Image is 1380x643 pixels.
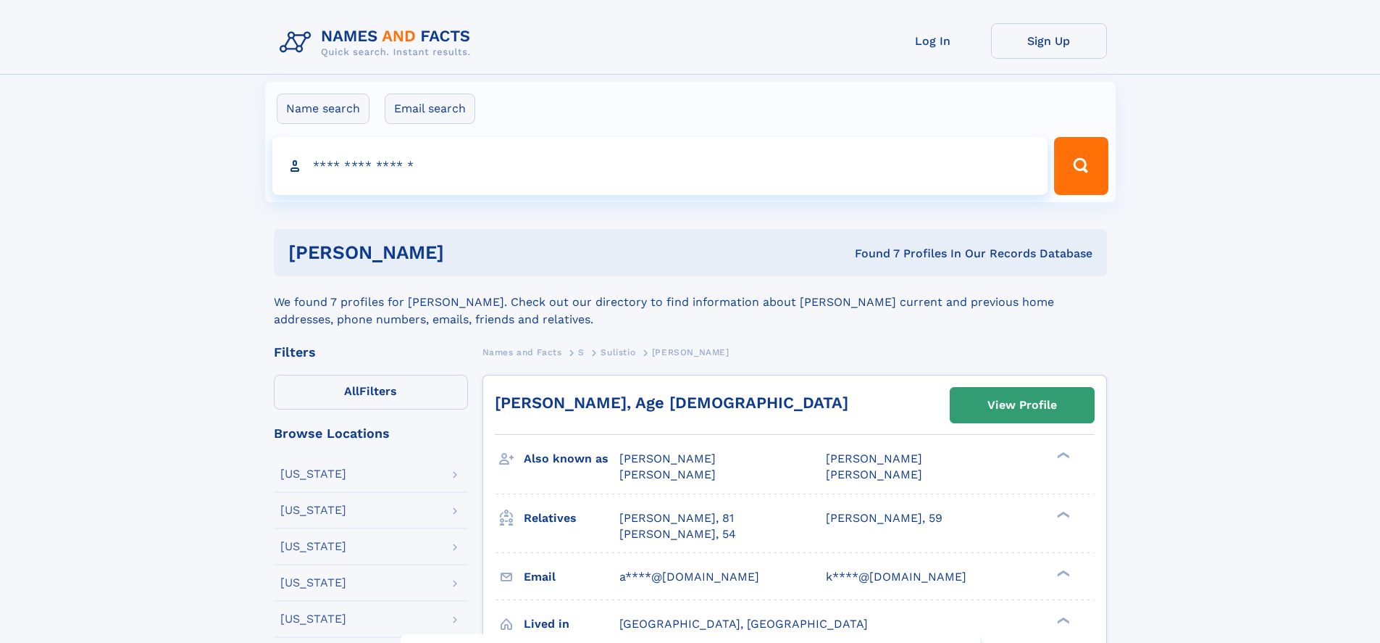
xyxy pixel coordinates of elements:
[277,94,369,124] label: Name search
[280,468,346,480] div: [US_STATE]
[619,526,736,542] a: [PERSON_NAME], 54
[482,343,562,361] a: Names and Facts
[524,447,619,471] h3: Also known as
[1053,615,1071,625] div: ❯
[601,347,635,357] span: Sulistio
[1053,510,1071,519] div: ❯
[1053,568,1071,578] div: ❯
[524,612,619,636] h3: Lived in
[495,394,848,412] a: [PERSON_NAME], Age [DEMOGRAPHIC_DATA]
[652,347,729,357] span: [PERSON_NAME]
[649,246,1092,262] div: Found 7 Profiles In Our Records Database
[274,276,1107,328] div: We found 7 profiles for [PERSON_NAME]. Check out our directory to find information about [PERSON_...
[619,617,868,631] span: [GEOGRAPHIC_DATA], [GEOGRAPHIC_DATA]
[619,452,716,465] span: [PERSON_NAME]
[578,347,585,357] span: S
[280,541,346,552] div: [US_STATE]
[991,23,1107,59] a: Sign Up
[826,510,942,526] a: [PERSON_NAME], 59
[524,506,619,531] h3: Relatives
[274,427,468,440] div: Browse Locations
[619,510,734,526] a: [PERSON_NAME], 81
[274,23,482,62] img: Logo Names and Facts
[274,346,468,359] div: Filters
[826,452,922,465] span: [PERSON_NAME]
[385,94,475,124] label: Email search
[272,137,1048,195] input: search input
[1054,137,1108,195] button: Search Button
[274,375,468,410] label: Filters
[950,388,1094,423] a: View Profile
[578,343,585,361] a: S
[288,244,650,262] h1: [PERSON_NAME]
[826,468,922,481] span: [PERSON_NAME]
[875,23,991,59] a: Log In
[280,577,346,589] div: [US_STATE]
[987,389,1057,422] div: View Profile
[280,613,346,625] div: [US_STATE]
[524,565,619,589] h3: Email
[1053,451,1071,460] div: ❯
[619,468,716,481] span: [PERSON_NAME]
[344,384,359,398] span: All
[601,343,635,361] a: Sulistio
[280,505,346,516] div: [US_STATE]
